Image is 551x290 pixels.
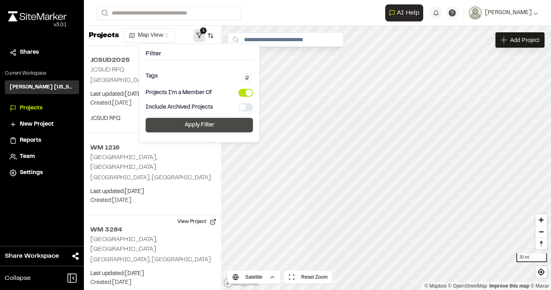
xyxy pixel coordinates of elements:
[469,6,538,19] button: [PERSON_NAME]
[90,55,215,65] h2: JCSUD2025
[90,187,215,196] p: Last updated: [DATE]
[146,74,158,79] label: Tags
[5,70,79,77] p: Current Workspace
[90,143,215,153] h2: WM 1216
[5,251,59,261] span: Share Workspace
[10,120,74,129] a: New Project
[146,105,213,110] label: Include Archived Projects
[146,50,253,61] h4: Filter
[20,48,39,57] span: Shares
[20,104,42,113] span: Projects
[485,8,532,17] span: [PERSON_NAME]
[510,36,539,44] span: Add Project
[90,269,215,278] p: Last updated: [DATE]
[90,114,215,123] p: JCSUD RFQ
[397,8,420,18] span: AI Help
[20,152,35,161] span: Team
[90,99,215,108] p: Created: [DATE]
[146,118,253,132] button: Apply Filter
[173,215,221,228] button: View Project
[284,271,332,284] button: Reset Zoom
[90,155,157,170] h2: [GEOGRAPHIC_DATA], [GEOGRAPHIC_DATA]
[424,283,447,289] a: Mapbox
[535,214,547,226] button: Zoom in
[97,6,111,20] button: Search
[242,74,251,82] button: Edit Tags
[5,273,31,283] span: Collapse
[10,168,74,177] a: Settings
[227,271,280,284] button: Satellite
[530,283,549,289] a: Maxar
[10,152,74,161] a: Team
[535,226,547,237] button: Zoom out
[535,237,547,249] button: Reset bearing to north
[20,168,43,177] span: Settings
[146,90,212,96] label: Projects I'm a Member Of
[385,4,426,21] div: Open AI Assistant
[20,136,41,145] span: Reports
[385,4,423,21] button: Open AI Assistant
[469,6,482,19] img: User
[448,283,487,289] a: OpenStreetMap
[10,84,74,91] h3: [PERSON_NAME] [US_STATE]
[90,76,215,85] p: [GEOGRAPHIC_DATA], [GEOGRAPHIC_DATA]
[90,237,157,252] h2: [GEOGRAPHIC_DATA], [GEOGRAPHIC_DATA]
[8,11,67,21] img: rebrand.png
[90,256,215,265] p: [GEOGRAPHIC_DATA], [GEOGRAPHIC_DATA]
[194,29,205,42] button: 1
[90,90,215,99] p: Last updated: [DATE]
[10,48,74,57] a: Shares
[20,120,54,129] span: New Project
[516,253,547,262] div: 30 mi
[90,278,215,287] p: Created: [DATE]
[90,225,215,235] h2: WM 3284
[90,196,215,205] p: Created: [DATE]
[10,104,74,113] a: Projects
[89,30,119,41] p: Projects
[8,21,67,29] div: Oh geez...please don't...
[200,27,207,34] span: 1
[535,226,547,237] span: Zoom out
[535,266,547,278] button: Find my location
[10,136,74,145] a: Reports
[489,283,529,289] a: Map feedback
[90,67,124,73] h2: JCSUD RFQ
[223,278,259,288] a: Mapbox logo
[90,174,215,183] p: [GEOGRAPHIC_DATA], [GEOGRAPHIC_DATA]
